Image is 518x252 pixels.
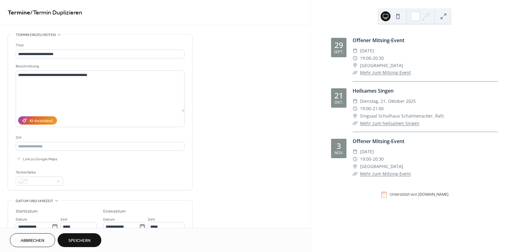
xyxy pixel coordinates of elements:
div: Beschreibung [16,63,183,70]
span: - [371,105,373,112]
div: Ort [16,134,183,141]
span: Singsaal Schulhaus Schalmenacker, Rafz [360,112,444,120]
span: Termin einzelheiten [16,32,56,38]
div: ​ [353,155,358,163]
div: ​ [353,148,358,155]
div: Sept. [334,50,344,54]
span: [DATE] [360,47,374,54]
span: 21:00 [373,105,384,112]
div: Startdatum [16,208,38,215]
span: - [371,155,373,163]
span: Zeit [60,216,67,223]
span: 19:00 [360,105,371,112]
a: Heilsames Singen [353,87,394,94]
span: Speichern [68,238,91,244]
a: [DOMAIN_NAME] [418,192,448,197]
span: [GEOGRAPHIC_DATA] [360,163,403,170]
a: Mehr zum Mitsing-Event [360,70,411,75]
div: ​ [353,98,358,105]
a: Mehr zum heilsamen Singen [360,120,419,126]
a: Offener Mitsing-Event [353,37,404,44]
div: ​ [353,105,358,112]
span: 20:30 [373,54,384,62]
div: Terminfarbe [16,169,62,176]
span: Link zu Google Maps [23,156,57,162]
span: [DATE] [360,148,374,155]
span: 19:00 [360,155,371,163]
span: Zeit [148,216,155,223]
div: ​ [353,69,358,76]
button: KI-Assistent [18,116,57,125]
div: 3 [337,142,341,150]
div: Titel [16,42,183,49]
div: Okt. [334,101,343,105]
span: - [371,54,373,62]
span: Datum [16,216,27,223]
span: 20:30 [373,155,384,163]
span: Datum [103,216,115,223]
span: Datum und uhrzeit [16,198,53,204]
div: ​ [353,170,358,178]
div: ​ [353,62,358,69]
div: ​ [353,112,358,120]
div: Endedatum [103,208,126,215]
div: KI-Assistent [30,118,53,124]
a: Termine [8,7,30,19]
a: Offener Mitsing-Event [353,138,404,145]
div: Unterstützt von [390,192,448,197]
span: Dienstag, 21. Oktober 2025 [360,98,416,105]
div: ​ [353,163,358,170]
span: / Termin Duplizieren [30,7,82,19]
div: Nov. [334,151,343,155]
span: Abbrechen [21,238,44,244]
button: Speichern [58,233,101,247]
div: ​ [353,120,358,127]
span: [GEOGRAPHIC_DATA] [360,62,403,69]
div: 29 [334,41,343,49]
button: Abbrechen [10,233,55,247]
div: ​ [353,54,358,62]
a: Mehr zum Mitsing-Event [360,171,411,177]
span: 19:00 [360,54,371,62]
div: 21 [334,92,343,99]
div: ​ [353,47,358,54]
